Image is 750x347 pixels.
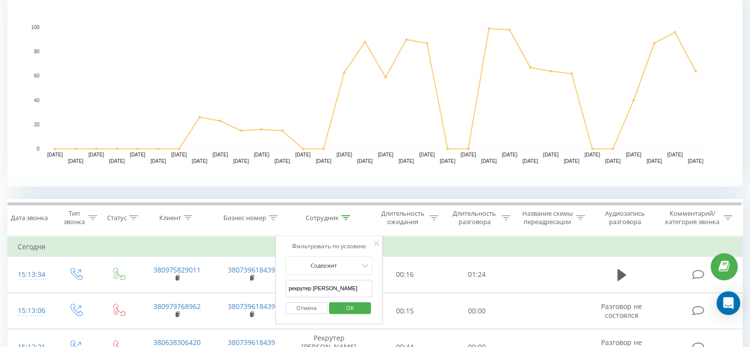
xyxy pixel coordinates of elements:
div: Бизнес номер [223,214,266,222]
td: Сегодня [8,237,743,257]
text: [DATE] [461,152,476,157]
div: Название схемы переадресации [522,209,573,226]
text: [DATE] [481,158,497,164]
text: [DATE] [440,158,456,164]
text: 40 [34,98,40,103]
text: 60 [34,74,40,79]
text: [DATE] [584,152,600,157]
text: [DATE] [109,158,125,164]
text: [DATE] [275,158,290,164]
text: [DATE] [336,152,352,157]
a: 380638306420 [153,338,201,347]
text: [DATE] [605,158,621,164]
td: 00:16 [369,257,441,293]
text: [DATE] [89,152,105,157]
text: [DATE] [213,152,228,157]
text: 80 [34,49,40,54]
div: Дата звонка [11,214,48,222]
div: Статус [107,214,127,222]
text: [DATE] [171,152,187,157]
span: Разговор не состоялся [601,302,642,320]
div: 15:13:34 [18,265,44,284]
text: [DATE] [150,158,166,164]
text: [DATE] [316,158,331,164]
div: Аудиозапись разговора [596,209,654,226]
text: [DATE] [626,152,642,157]
text: [DATE] [523,158,538,164]
text: [DATE] [233,158,249,164]
text: 100 [31,25,39,30]
text: [DATE] [502,152,518,157]
input: Введите значение [286,280,372,297]
div: Клиент [159,214,181,222]
text: [DATE] [130,152,145,157]
text: [DATE] [564,158,579,164]
text: [DATE] [646,158,662,164]
td: 01:24 [441,257,512,293]
text: [DATE] [254,152,270,157]
text: [DATE] [357,158,373,164]
div: Длительность разговора [450,209,499,226]
div: 15:13:06 [18,301,44,320]
text: [DATE] [543,152,559,157]
text: [DATE] [68,158,84,164]
text: [DATE] [295,152,311,157]
a: 380739618439 [228,302,275,311]
div: Фильтровать по условию [286,241,372,251]
text: 20 [34,122,40,127]
text: [DATE] [419,152,435,157]
div: Комментарий/категория звонка [663,209,721,226]
text: [DATE] [667,152,683,157]
button: OK [329,302,371,314]
div: Тип звонка [62,209,85,226]
text: [DATE] [378,152,393,157]
text: [DATE] [47,152,63,157]
button: Отмена [286,302,327,314]
a: 380979768962 [153,302,201,311]
td: 00:00 [441,293,512,329]
text: [DATE] [192,158,208,164]
text: 0 [36,146,39,152]
div: Open Intercom Messenger [716,291,740,315]
a: 380739618439 [228,265,275,274]
text: [DATE] [398,158,414,164]
div: Длительность ожидания [378,209,428,226]
span: OK [336,300,364,315]
a: 380975829011 [153,265,201,274]
text: [DATE] [688,158,704,164]
td: 00:15 [369,293,441,329]
a: 380739618439 [228,338,275,347]
div: Сотрудник [306,214,339,222]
